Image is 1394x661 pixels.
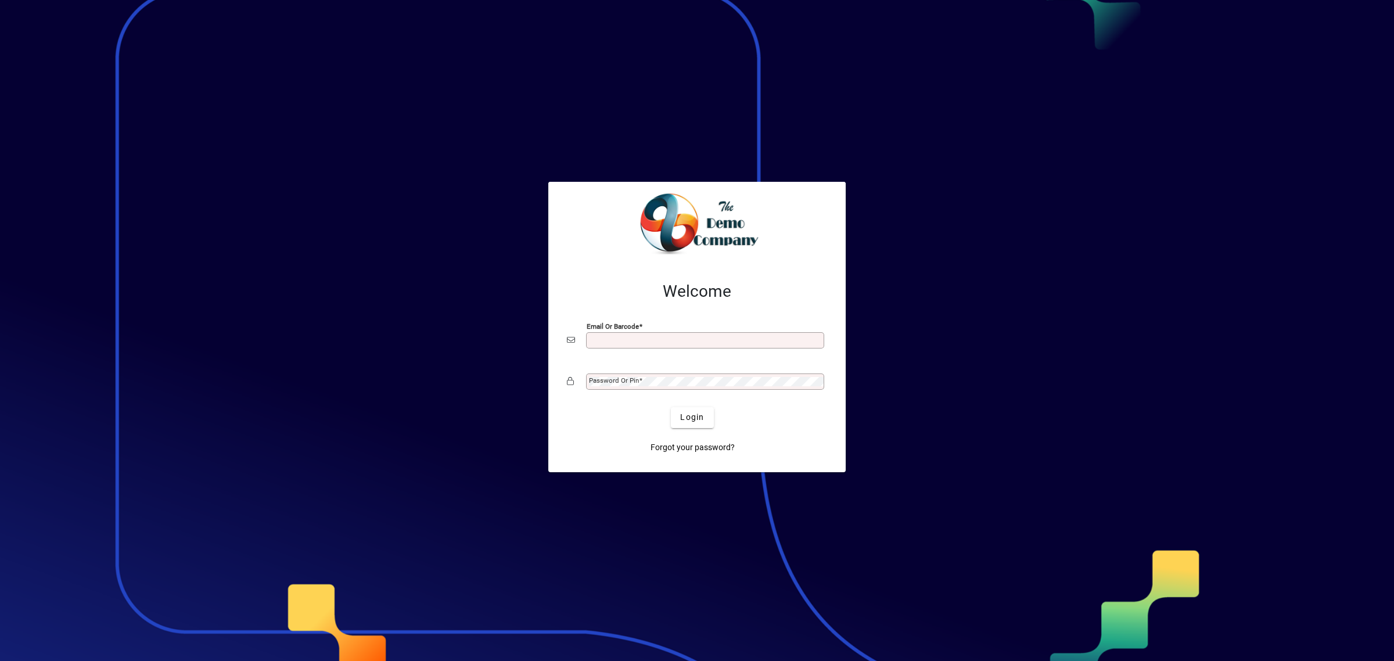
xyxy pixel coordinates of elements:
[587,322,639,330] mat-label: Email or Barcode
[646,437,739,458] a: Forgot your password?
[671,407,713,428] button: Login
[680,411,704,423] span: Login
[651,441,735,454] span: Forgot your password?
[567,282,827,301] h2: Welcome
[589,376,639,385] mat-label: Password or Pin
